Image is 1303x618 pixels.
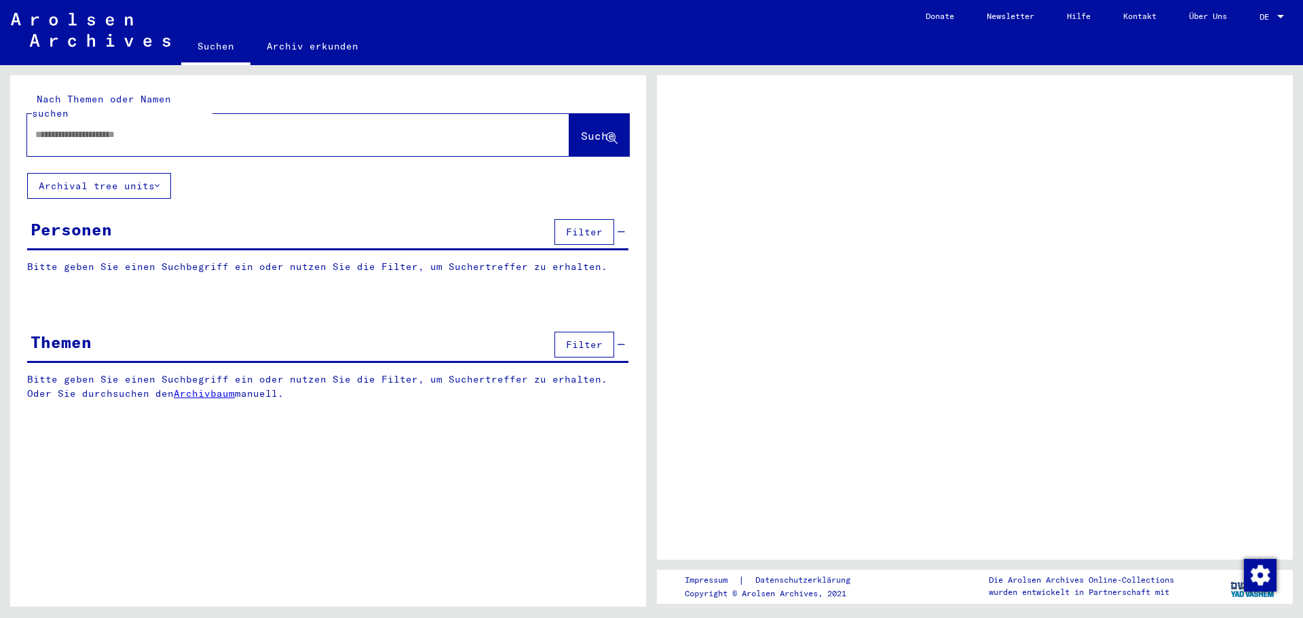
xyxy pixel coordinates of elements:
[554,219,614,245] button: Filter
[554,332,614,358] button: Filter
[32,93,171,119] mat-label: Nach Themen oder Namen suchen
[250,30,375,62] a: Archiv erkunden
[31,217,112,242] div: Personen
[989,586,1174,598] p: wurden entwickelt in Partnerschaft mit
[181,30,250,65] a: Suchen
[174,387,235,400] a: Archivbaum
[581,129,615,142] span: Suche
[566,339,603,351] span: Filter
[744,573,867,587] a: Datenschutzerklärung
[566,226,603,238] span: Filter
[569,114,629,156] button: Suche
[685,573,867,587] div: |
[685,573,738,587] a: Impressum
[1260,12,1274,22] span: DE
[989,574,1174,586] p: Die Arolsen Archives Online-Collections
[1228,569,1279,603] img: yv_logo.png
[27,260,628,274] p: Bitte geben Sie einen Suchbegriff ein oder nutzen Sie die Filter, um Suchertreffer zu erhalten.
[11,13,170,47] img: Arolsen_neg.svg
[27,372,629,401] p: Bitte geben Sie einen Suchbegriff ein oder nutzen Sie die Filter, um Suchertreffer zu erhalten. O...
[31,330,92,354] div: Themen
[685,587,867,600] p: Copyright © Arolsen Archives, 2021
[27,173,171,199] button: Archival tree units
[1244,559,1277,592] img: Zustimmung ändern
